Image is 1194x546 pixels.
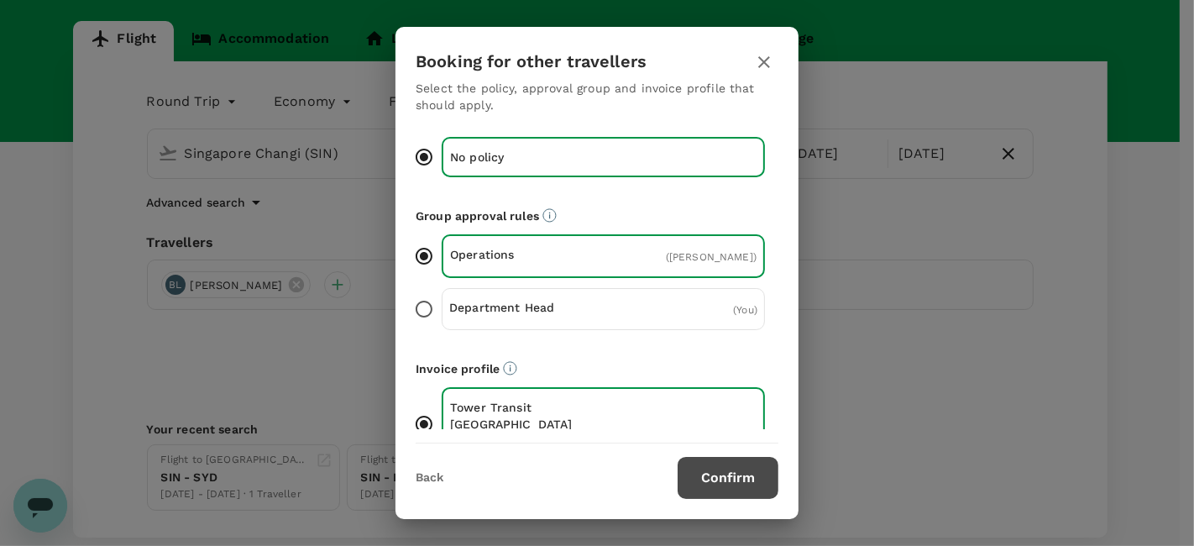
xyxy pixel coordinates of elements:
[678,457,778,499] button: Confirm
[733,304,757,316] span: ( You )
[416,360,778,377] p: Invoice profile
[542,208,557,223] svg: Default approvers or custom approval rules (if available) are based on the user group.
[416,52,647,71] h3: Booking for other travellers
[450,399,604,449] p: Tower Transit [GEOGRAPHIC_DATA] (SGD)
[416,80,778,113] p: Select the policy, approval group and invoice profile that should apply.
[450,149,604,165] p: No policy
[503,361,517,375] svg: The payment currency and company information are based on the selected invoice profile.
[416,471,443,485] button: Back
[449,299,604,316] p: Department Head
[450,246,604,263] p: Operations
[416,207,778,224] p: Group approval rules
[666,251,757,263] span: ( [PERSON_NAME] )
